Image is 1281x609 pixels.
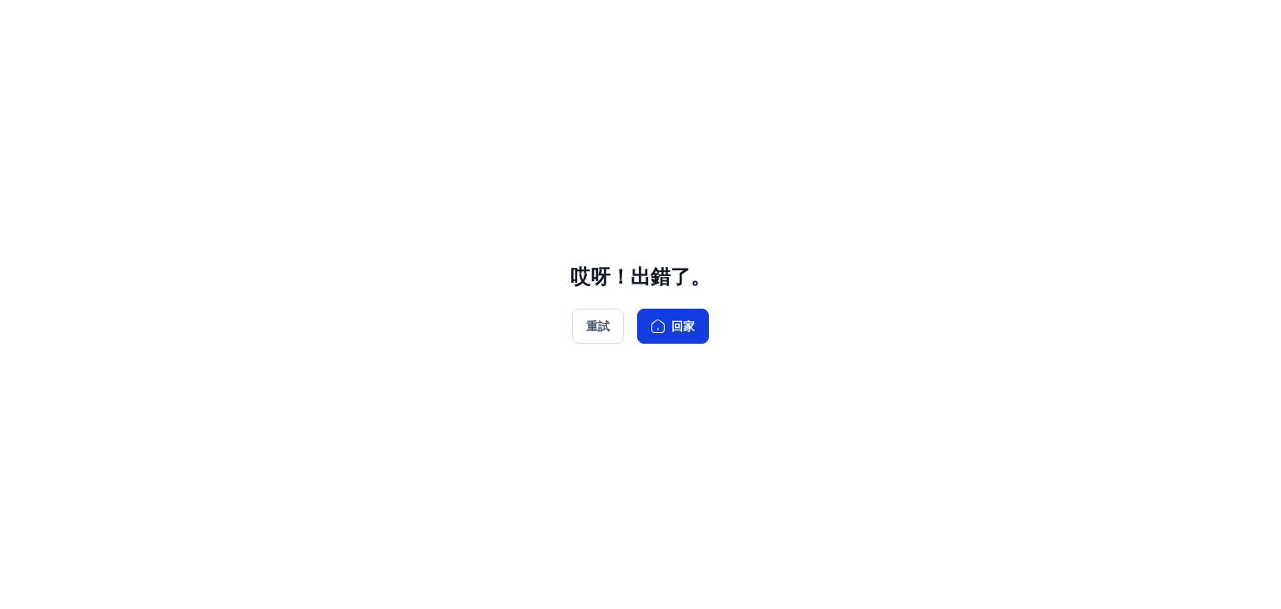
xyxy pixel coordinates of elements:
[572,309,624,343] button: 重試
[671,320,695,334] font: 回家
[570,264,711,289] font: 哎呀！出錯了。
[586,320,610,334] font: 重試
[637,309,709,343] button: 回家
